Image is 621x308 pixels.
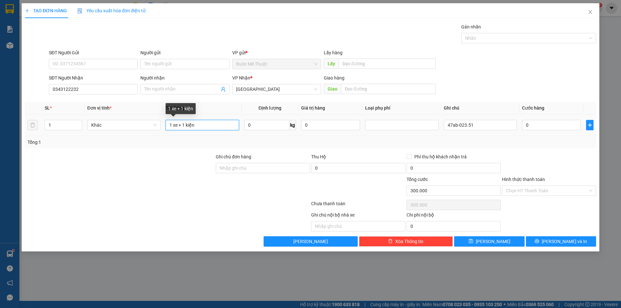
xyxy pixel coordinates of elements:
[289,120,296,130] span: kg
[310,200,406,211] div: Chưa thanh toán
[236,84,317,94] span: Sài Gòn
[25,8,67,13] span: TẠO ĐƠN HÀNG
[140,74,229,81] div: Người nhận
[588,9,593,15] span: close
[236,59,317,69] span: Buôn Mê Thuột
[232,49,321,56] div: VP gửi
[339,58,436,69] input: Dọc đường
[412,153,469,160] span: Phí thu hộ khách nhận trả
[444,120,517,130] input: Ghi Chú
[166,103,196,114] div: 1 xe + 1 kiện
[522,105,544,111] span: Cước hàng
[407,177,428,182] span: Tổng cước
[324,50,343,55] span: Lấy hàng
[301,120,360,130] input: 0
[140,49,229,56] div: Người gửi
[45,105,50,111] span: SL
[216,154,251,159] label: Ghi chú đơn hàng
[221,87,226,92] span: user-add
[311,154,326,159] span: Thu Hộ
[359,236,453,247] button: deleteXóa Thông tin
[461,24,481,29] label: Gán nhãn
[363,102,441,114] th: Loại phụ phí
[91,120,157,130] span: Khác
[469,239,473,244] span: save
[258,105,281,111] span: Định lượng
[293,238,328,245] span: [PERSON_NAME]
[388,239,393,244] span: delete
[441,102,519,114] th: Ghi chú
[87,105,112,111] span: Đơn vị tính
[586,120,593,130] button: plus
[341,84,436,94] input: Dọc đường
[311,211,405,221] div: Ghi chú nội bộ nhà xe
[586,122,593,128] span: plus
[264,236,358,247] button: [PERSON_NAME]
[25,8,29,13] span: plus
[232,75,250,80] span: VP Nhận
[27,120,38,130] button: delete
[395,238,423,245] span: Xóa Thông tin
[324,84,341,94] span: Giao
[77,8,82,14] img: icon
[407,211,501,221] div: Chi phí nội bộ
[324,75,344,80] span: Giao hàng
[77,8,146,13] span: Yêu cầu xuất hóa đơn điện tử
[49,74,138,81] div: SĐT Người Nhận
[324,58,339,69] span: Lấy
[301,105,325,111] span: Giá trị hàng
[542,238,587,245] span: [PERSON_NAME] và In
[526,236,596,247] button: printer[PERSON_NAME] và In
[535,239,539,244] span: printer
[311,221,405,231] input: Nhập ghi chú
[166,120,239,130] input: VD: Bàn, Ghế
[476,238,510,245] span: [PERSON_NAME]
[454,236,524,247] button: save[PERSON_NAME]
[581,3,599,21] button: Close
[216,163,310,173] input: Ghi chú đơn hàng
[27,139,240,146] div: Tổng: 1
[502,177,545,182] label: Hình thức thanh toán
[49,49,138,56] div: SĐT Người Gửi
